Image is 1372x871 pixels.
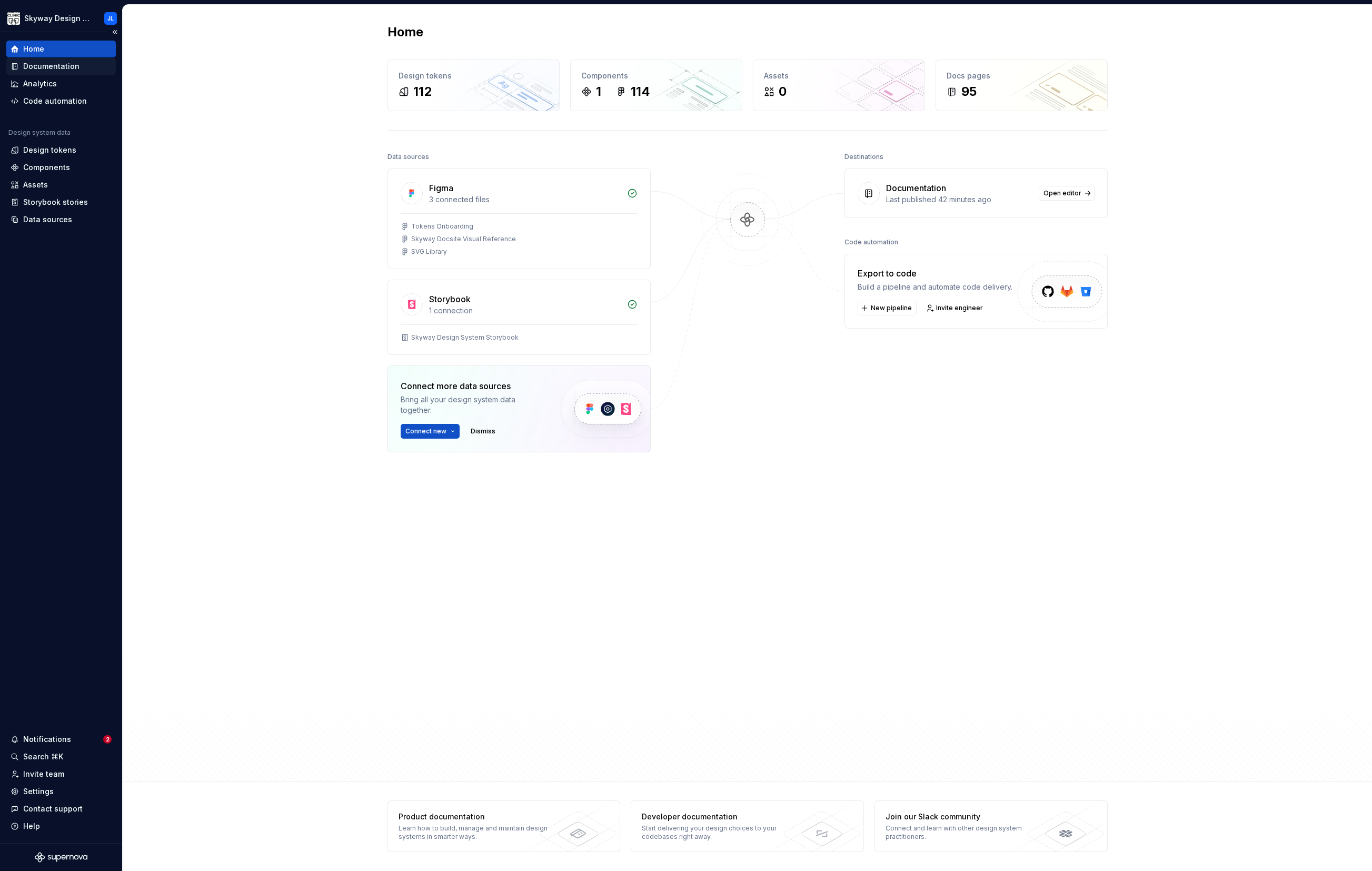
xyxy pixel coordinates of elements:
[23,821,40,832] div: Help
[858,267,1012,280] div: Export to code
[753,60,925,111] a: Assets0
[6,731,116,748] button: Notifications2
[387,24,423,41] h2: Home
[7,12,20,25] img: 7d2f9795-fa08-4624-9490-5a3f7218a56a.png
[466,424,500,439] button: Dismiss
[6,75,116,92] a: Analytics
[23,44,44,54] div: Home
[411,333,519,342] div: Skyway Design System Storybook
[886,811,1039,822] div: Join our Slack community
[581,71,731,81] div: Components
[874,800,1108,852] a: Join our Slack communityConnect and learn with other design system practitioners.
[429,293,471,305] div: Storybook
[6,176,116,193] a: Assets
[35,852,87,863] svg: Supernova Logo
[936,60,1108,111] a: Docs pages95
[596,83,601,100] div: 1
[387,169,651,269] a: Figma3 connected filesTokens OnboardingSkyway Docsite Visual ReferenceSVG Library
[936,304,983,312] span: Invite engineer
[471,427,495,435] span: Dismiss
[6,211,116,228] a: Data sources
[1039,186,1095,201] a: Open editor
[23,96,87,106] div: Code automation
[858,301,917,315] button: New pipeline
[642,811,795,822] div: Developer documentation
[858,282,1012,292] div: Build a pipeline and automate code delivery.
[6,159,116,176] a: Components
[401,424,460,439] button: Connect new
[886,824,1039,841] div: Connect and learn with other design system practitioners.
[871,304,912,312] span: New pipeline
[6,41,116,57] a: Home
[23,145,76,155] div: Design tokens
[24,13,92,24] div: Skyway Design System
[411,248,447,256] div: SVG Library
[399,824,552,841] div: Learn how to build, manage and maintain design systems in smarter ways.
[947,71,1097,81] div: Docs pages
[23,61,79,72] div: Documentation
[23,162,70,173] div: Components
[631,83,650,100] div: 114
[844,150,883,164] div: Destinations
[642,824,795,841] div: Start delivering your design choices to your codebases right away.
[103,735,112,744] span: 2
[6,748,116,765] button: Search ⌘K
[8,128,71,137] div: Design system data
[6,783,116,800] a: Settings
[23,751,63,762] div: Search ⌘K
[399,71,549,81] div: Design tokens
[411,222,473,231] div: Tokens Onboarding
[6,58,116,75] a: Documentation
[107,14,114,23] div: JL
[399,811,552,822] div: Product documentation
[387,800,621,852] a: Product documentationLearn how to build, manage and maintain design systems in smarter ways.
[886,194,1032,205] div: Last published 42 minutes ago
[387,60,560,111] a: Design tokens112
[631,800,864,852] a: Developer documentationStart delivering your design choices to your codebases right away.
[387,150,429,164] div: Data sources
[844,235,898,250] div: Code automation
[413,83,432,100] div: 112
[23,734,71,745] div: Notifications
[401,380,543,392] div: Connect more data sources
[23,214,72,225] div: Data sources
[429,182,453,194] div: Figma
[23,197,88,207] div: Storybook stories
[23,804,83,814] div: Contact support
[6,818,116,835] button: Help
[6,766,116,783] a: Invite team
[886,182,946,194] div: Documentation
[429,305,621,316] div: 1 connection
[107,25,122,39] button: Collapse sidebar
[23,180,48,190] div: Assets
[411,235,516,243] div: Skyway Docsite Visual Reference
[6,93,116,110] a: Code automation
[23,786,54,797] div: Settings
[23,78,57,89] div: Analytics
[961,83,977,100] div: 95
[6,142,116,159] a: Design tokens
[429,194,621,205] div: 3 connected files
[2,7,120,29] button: Skyway Design SystemJL
[923,301,988,315] a: Invite engineer
[570,60,742,111] a: Components1114
[6,800,116,817] button: Contact support
[6,194,116,211] a: Storybook stories
[779,83,787,100] div: 0
[401,394,543,415] div: Bring all your design system data together.
[1043,189,1081,197] span: Open editor
[23,769,64,779] div: Invite team
[764,71,914,81] div: Assets
[387,280,651,355] a: Storybook1 connectionSkyway Design System Storybook
[405,427,446,435] span: Connect new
